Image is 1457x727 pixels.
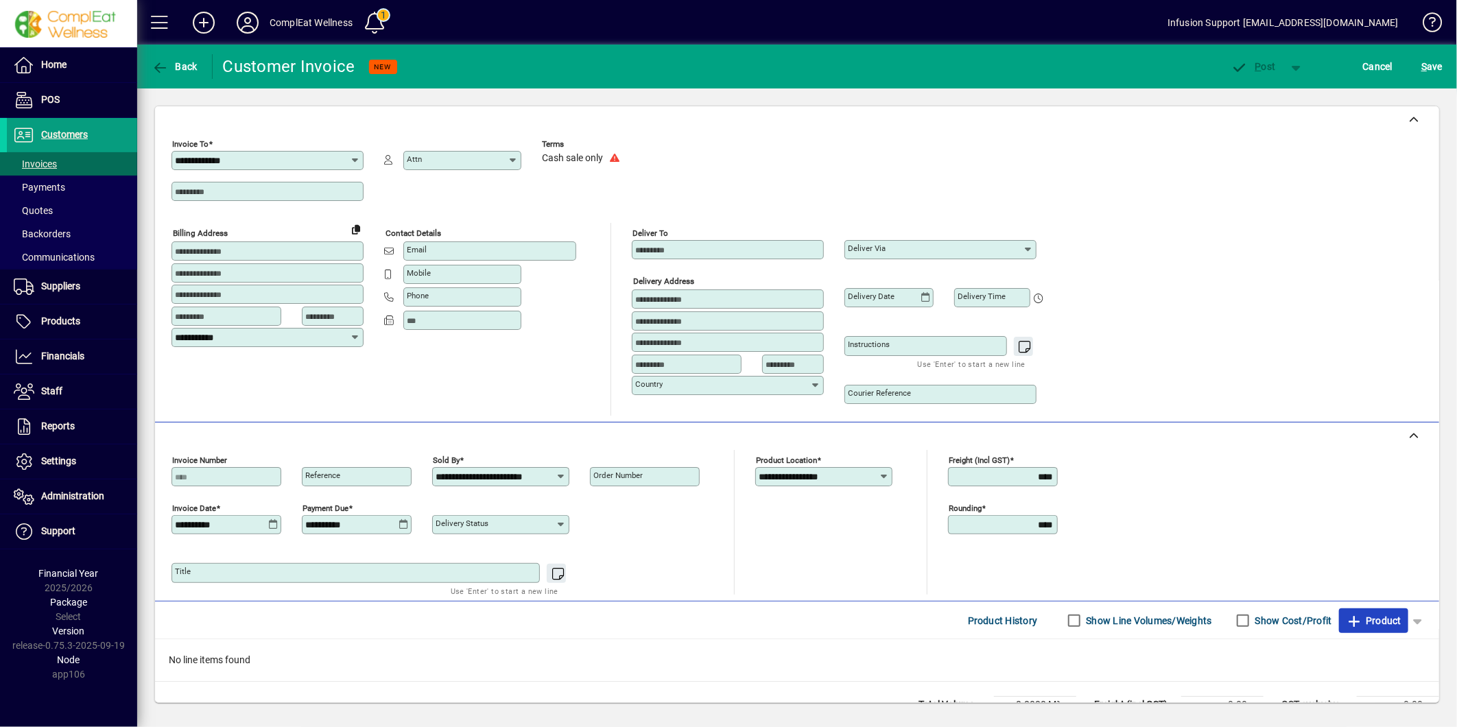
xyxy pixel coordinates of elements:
span: Suppliers [41,281,80,291]
mat-label: Email [407,245,427,254]
span: Quotes [14,205,53,216]
a: Invoices [7,152,137,176]
app-page-header-button: Back [137,54,213,79]
span: Financials [41,350,84,361]
label: Show Line Volumes/Weights [1084,614,1212,628]
button: Cancel [1360,54,1397,79]
a: Payments [7,176,137,199]
mat-label: Title [175,567,191,576]
a: Reports [7,409,137,444]
a: POS [7,83,137,117]
span: ave [1421,56,1443,78]
a: Administration [7,479,137,514]
span: Terms [542,140,624,149]
mat-label: Instructions [848,339,890,349]
span: Reports [41,420,75,431]
button: Back [148,54,201,79]
div: Infusion Support [EMAIL_ADDRESS][DOMAIN_NAME] [1168,12,1399,34]
td: 0.00 [1181,697,1264,713]
mat-label: Freight (incl GST) [949,455,1010,465]
span: Cancel [1363,56,1393,78]
a: Knowledge Base [1412,3,1440,47]
span: NEW [375,62,392,71]
mat-label: Deliver via [848,243,886,253]
span: Financial Year [39,568,99,579]
span: Package [50,597,87,608]
div: No line items found [155,639,1439,681]
label: Show Cost/Profit [1253,614,1332,628]
span: Product History [968,610,1038,632]
span: Administration [41,490,104,501]
span: Staff [41,385,62,396]
mat-label: Deliver To [632,228,668,238]
span: Backorders [14,228,71,239]
mat-label: Phone [407,291,429,300]
a: Staff [7,374,137,409]
a: Support [7,514,137,549]
div: ComplEat Wellness [270,12,353,34]
td: GST exclusive [1275,697,1357,713]
span: Payments [14,182,65,193]
mat-label: Reference [305,470,340,480]
span: ost [1231,61,1276,72]
mat-label: Attn [407,154,422,164]
span: Home [41,59,67,70]
span: Customers [41,129,88,140]
mat-label: Product location [756,455,817,465]
mat-label: Country [635,379,663,389]
mat-label: Invoice date [172,503,216,513]
button: Add [182,10,226,35]
span: P [1255,61,1261,72]
span: Communications [14,252,95,263]
mat-label: Courier Reference [848,388,911,398]
a: Financials [7,339,137,374]
td: Total Volume [912,697,994,713]
mat-label: Sold by [433,455,460,465]
a: Quotes [7,199,137,222]
button: Profile [226,10,270,35]
td: Freight (incl GST) [1087,697,1181,713]
button: Product History [962,608,1043,633]
div: Customer Invoice [223,56,355,78]
mat-hint: Use 'Enter' to start a new line [918,356,1026,372]
button: Save [1418,54,1446,79]
span: S [1421,61,1427,72]
a: Suppliers [7,270,137,304]
mat-label: Payment due [303,503,348,513]
a: Products [7,305,137,339]
span: Back [152,61,198,72]
mat-label: Mobile [407,268,431,278]
mat-hint: Use 'Enter' to start a new line [451,583,558,599]
a: Home [7,48,137,82]
td: 0.00 [1357,697,1439,713]
a: Settings [7,444,137,479]
span: Products [41,315,80,326]
span: Product [1346,610,1401,632]
mat-label: Delivery date [848,291,895,301]
span: Invoices [14,158,57,169]
span: Support [41,525,75,536]
mat-label: Invoice number [172,455,227,465]
span: Cash sale only [542,153,603,164]
a: Communications [7,246,137,269]
button: Product [1339,608,1408,633]
span: Node [58,654,80,665]
span: POS [41,94,60,105]
button: Copy to Delivery address [345,218,367,240]
mat-label: Delivery time [958,291,1006,301]
a: Backorders [7,222,137,246]
td: 0.0000 M³ [994,697,1076,713]
mat-label: Invoice To [172,139,209,149]
button: Post [1224,54,1283,79]
mat-label: Order number [593,470,643,480]
mat-label: Rounding [949,503,982,513]
span: Settings [41,455,76,466]
mat-label: Delivery status [436,519,488,528]
span: Version [53,625,85,636]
